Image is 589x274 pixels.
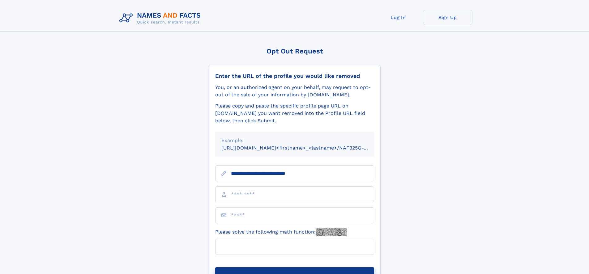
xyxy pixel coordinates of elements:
div: Enter the URL of the profile you would like removed [215,73,374,79]
label: Please solve the following math function: [215,228,347,236]
small: [URL][DOMAIN_NAME]<firstname>_<lastname>/NAF325G-xxxxxxxx [221,145,386,151]
div: Opt Out Request [209,47,381,55]
div: Please copy and paste the specific profile page URL on [DOMAIN_NAME] you want removed into the Pr... [215,102,374,124]
a: Log In [373,10,423,25]
div: Example: [221,137,368,144]
a: Sign Up [423,10,472,25]
img: Logo Names and Facts [117,10,206,27]
div: You, or an authorized agent on your behalf, may request to opt-out of the sale of your informatio... [215,84,374,99]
